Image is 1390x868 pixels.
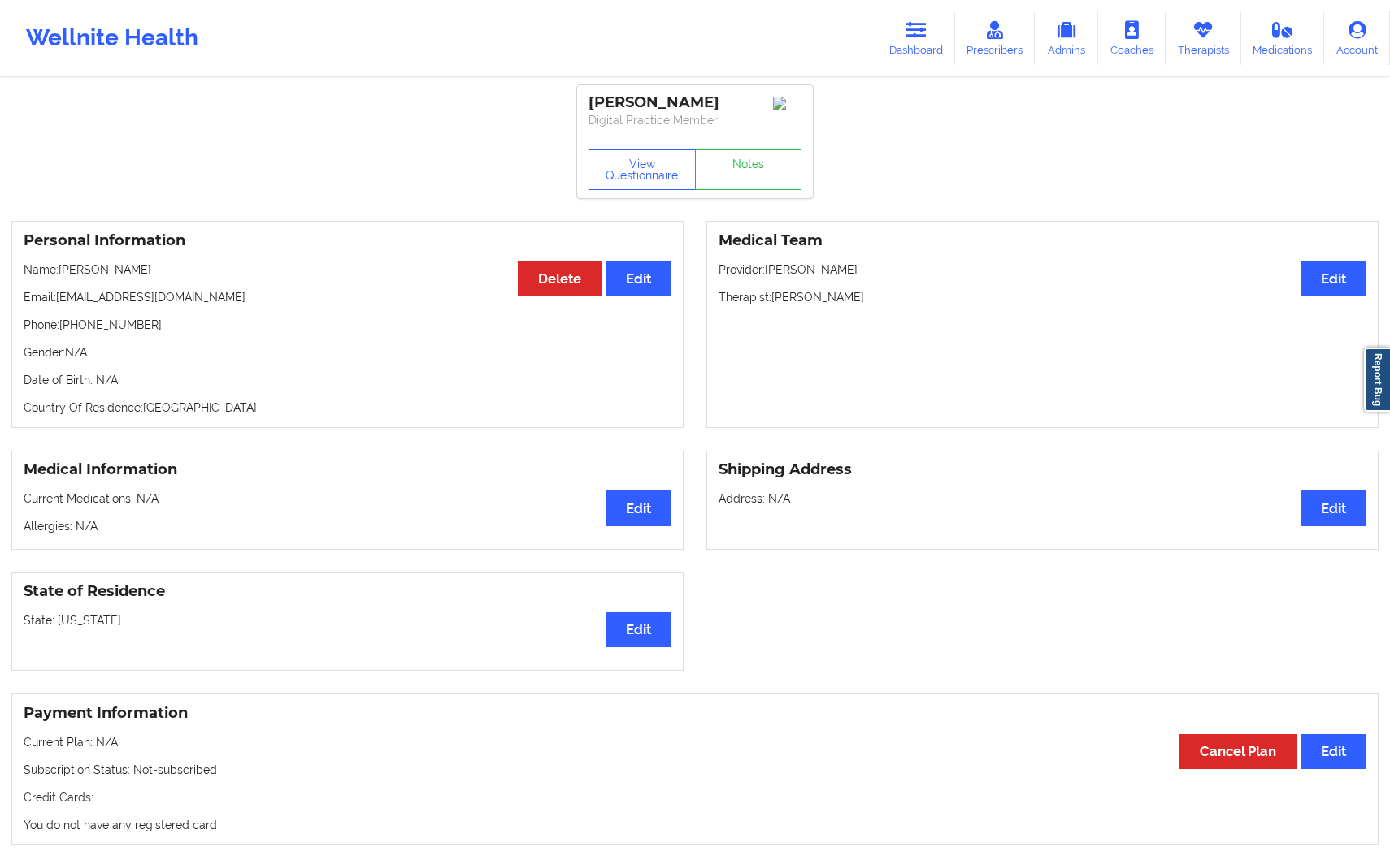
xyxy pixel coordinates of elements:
h3: Payment Information [24,704,1366,723]
p: Provider: [PERSON_NAME] [719,261,1366,278]
h3: Medical Team [719,231,1366,250]
p: Name: [PERSON_NAME] [24,261,671,278]
h3: Personal Information [24,231,671,250]
a: Notes [695,149,802,190]
p: Phone: [PHONE_NUMBER] [24,317,671,333]
p: Digital Practice Member [589,112,801,128]
button: Edit [606,261,671,296]
a: Dashboard [877,11,955,65]
p: Gender: N/A [24,344,671,361]
button: Edit [1301,490,1366,525]
div: [PERSON_NAME] [589,93,801,112]
p: Date of Birth: N/A [24,372,671,388]
p: Credit Cards: [24,789,1366,805]
p: Current Plan: N/A [24,734,1366,750]
h3: State of Residence [24,582,671,601]
p: Country Of Residence: [GEOGRAPHIC_DATA] [24,399,671,416]
button: Edit [606,490,671,525]
button: View Questionnaire [589,149,696,190]
button: Edit [606,612,671,647]
button: Edit [1301,261,1366,296]
p: Email: [EMAIL_ADDRESS][DOMAIN_NAME] [24,289,671,305]
button: Cancel Plan [1179,734,1297,769]
p: Subscription Status: Not-subscribed [24,762,1366,778]
a: Coaches [1098,11,1166,65]
button: Edit [1301,734,1366,769]
p: Therapist: [PERSON_NAME] [719,289,1366,305]
button: Delete [518,261,602,296]
p: State: [US_STATE] [24,612,671,628]
p: Address: N/A [719,490,1366,507]
a: Medications [1241,11,1325,65]
p: Allergies: N/A [24,518,671,534]
p: You do not have any registered card [24,817,1366,833]
a: Admins [1035,11,1098,65]
h3: Medical Information [24,460,671,479]
a: Report Bug [1364,348,1390,412]
a: Account [1324,11,1390,65]
a: Therapists [1166,11,1241,65]
h3: Shipping Address [719,460,1366,479]
a: Prescribers [955,11,1036,65]
p: Current Medications: N/A [24,490,671,507]
img: Image%2Fplaceholer-image.png [773,97,801,110]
